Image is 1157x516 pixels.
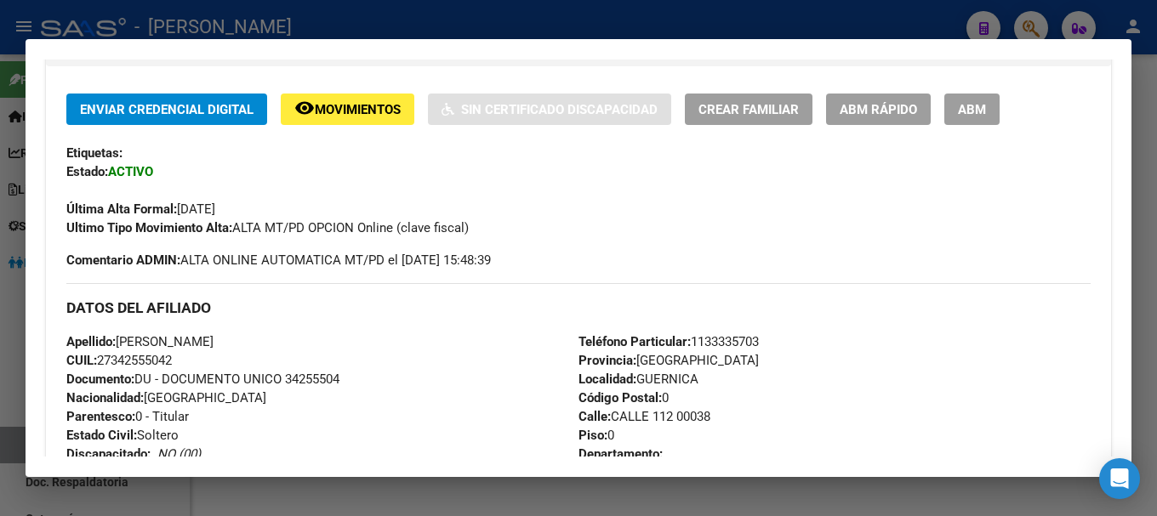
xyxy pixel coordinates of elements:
strong: Comentario ADMIN: [66,252,180,268]
strong: Estado: [66,164,108,179]
span: 0 - Titular [66,409,189,424]
span: [GEOGRAPHIC_DATA] [66,390,266,405]
strong: Calle: [578,409,611,424]
span: [PERSON_NAME] [66,334,214,349]
span: GUERNICA [578,371,698,387]
span: 1133335703 [578,334,759,349]
span: Crear Familiar [698,102,799,117]
strong: Documento: [66,371,134,387]
i: NO (00) [157,446,201,462]
strong: CUIL: [66,353,97,368]
strong: Discapacitado: [66,446,151,462]
span: Enviar Credencial Digital [80,102,254,117]
span: ALTA MT/PD OPCION Online (clave fiscal) [66,220,469,235]
span: CALLE 112 00038 [578,409,710,424]
mat-icon: remove_red_eye [294,98,315,118]
span: DU - DOCUMENTO UNICO 34255504 [66,371,339,387]
span: [DATE] [66,201,215,217]
strong: ACTIVO [108,164,153,179]
strong: Código Postal: [578,390,662,405]
button: Crear Familiar [685,94,812,125]
button: Sin Certificado Discapacidad [428,94,671,125]
strong: Apellido: [66,334,116,349]
strong: Estado Civil: [66,428,137,443]
span: Sin Certificado Discapacidad [461,102,658,117]
strong: Piso: [578,428,607,443]
strong: Nacionalidad: [66,390,144,405]
strong: Localidad: [578,371,636,387]
span: [GEOGRAPHIC_DATA] [578,353,759,368]
strong: Etiquetas: [66,145,123,161]
span: Soltero [66,428,179,443]
span: ABM Rápido [840,102,917,117]
button: Movimientos [281,94,414,125]
span: 0 [578,428,614,443]
strong: Parentesco: [66,409,135,424]
strong: Última Alta Formal: [66,201,177,217]
h3: DATOS DEL AFILIADO [66,298,1091,317]
strong: Teléfono Particular: [578,334,691,349]
span: ABM [958,102,986,117]
strong: Provincia: [578,353,636,368]
strong: Departamento: [578,446,663,462]
span: 0 [578,390,669,405]
span: ALTA ONLINE AUTOMATICA MT/PD el [DATE] 15:48:39 [66,251,491,269]
span: Movimientos [315,102,401,117]
button: ABM Rápido [826,94,931,125]
strong: Ultimo Tipo Movimiento Alta: [66,220,232,235]
span: 27342555042 [66,353,172,368]
div: Open Intercom Messenger [1099,458,1140,499]
button: ABM [944,94,1000,125]
button: Enviar Credencial Digital [66,94,267,125]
